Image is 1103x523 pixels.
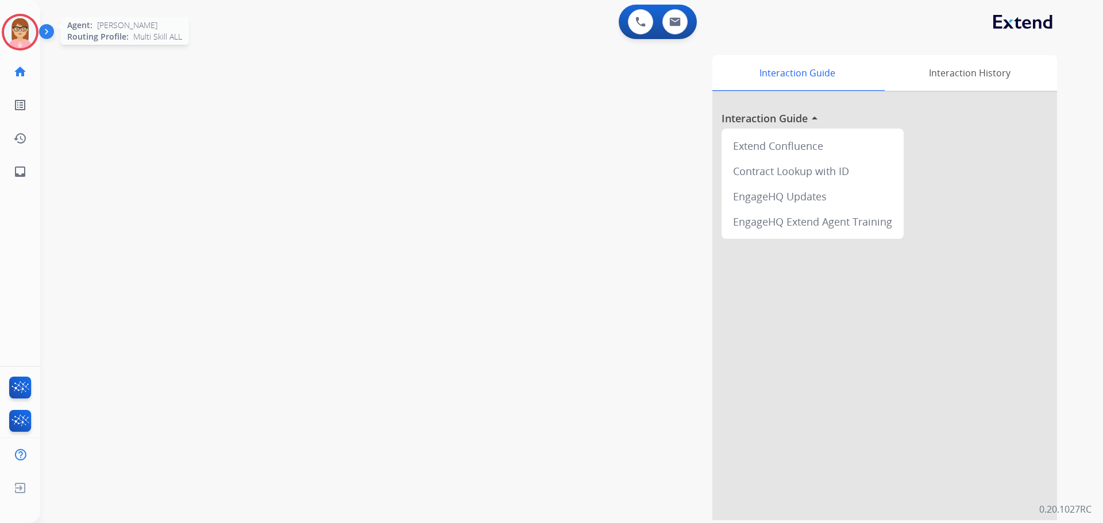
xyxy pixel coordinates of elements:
[67,20,92,31] span: Agent:
[882,55,1057,91] div: Interaction History
[13,65,27,79] mat-icon: home
[726,184,899,209] div: EngageHQ Updates
[97,20,157,31] span: [PERSON_NAME]
[13,98,27,112] mat-icon: list_alt
[726,158,899,184] div: Contract Lookup with ID
[133,31,182,42] span: Multi Skill ALL
[13,165,27,179] mat-icon: inbox
[67,31,129,42] span: Routing Profile:
[726,209,899,234] div: EngageHQ Extend Agent Training
[726,133,899,158] div: Extend Confluence
[4,16,36,48] img: avatar
[712,55,882,91] div: Interaction Guide
[13,131,27,145] mat-icon: history
[1039,502,1092,516] p: 0.20.1027RC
